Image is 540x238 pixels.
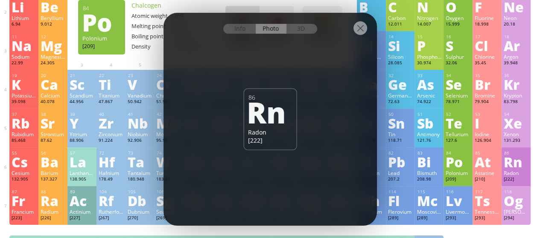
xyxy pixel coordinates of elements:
div: 39 [70,112,94,117]
div: Pb [388,155,413,169]
div: [294] [504,215,528,222]
div: Strontium [41,131,65,138]
div: 34 [446,73,470,78]
div: 84 [446,150,470,156]
div: Sc [70,77,94,91]
div: I [475,116,499,130]
div: Rf [99,194,123,207]
div: Y [70,116,94,130]
div: Lead [388,169,413,176]
div: Tin [388,131,413,138]
div: Po [446,155,470,169]
div: 30.974 [417,60,441,67]
div: Boiling point [131,32,174,40]
div: [289] [417,215,441,222]
div: Sr [41,116,65,130]
div: 17 [475,34,499,40]
div: Polonium [446,169,470,176]
div: Xenon [504,131,528,138]
div: 36 [504,73,528,78]
div: 92.906 [128,138,152,144]
div: 84 [83,4,121,12]
div: 22 [99,73,123,78]
div: S [446,39,470,52]
div: 18.998 [475,21,499,28]
div: Db [128,194,152,207]
div: Molybdenum [156,131,181,138]
div: Rn [504,155,528,169]
div: 41 [128,112,152,117]
div: Bismuth [417,169,441,176]
div: Rb [12,116,36,130]
div: 178.49 [99,176,123,183]
div: 40 [99,112,123,117]
div: Se [446,77,470,91]
div: Te [446,116,470,130]
div: 89 [70,189,94,195]
div: 50 [388,112,413,117]
div: 83.798 [504,99,528,106]
div: Krypton [504,92,528,99]
div: Br [475,77,499,91]
div: [222] [248,136,292,144]
div: P [417,39,441,52]
div: [269] [156,215,181,222]
div: Ba [41,155,65,169]
div: Selenium [446,92,470,99]
div: 50.942 [128,99,152,106]
div: 32 [388,73,413,78]
div: 137.327 [41,176,65,183]
div: 20.18 [504,21,528,28]
div: 54 [504,112,528,117]
div: 15.999 [446,21,470,28]
div: 116 [446,189,470,195]
div: Germanium [388,92,413,99]
div: Argon [504,53,528,60]
div: Dubnium [128,208,152,215]
div: 32.06 [446,60,470,67]
div: 78.971 [446,99,470,106]
div: 12.011 [388,21,413,28]
div: [227] [70,215,94,222]
div: [270] [128,215,152,222]
div: Og [504,194,528,207]
div: [222] [504,176,528,183]
div: Na [12,39,36,52]
div: 47.867 [99,99,123,106]
div: 19 [12,73,36,78]
div: Ti [99,77,123,91]
div: 38 [41,112,65,117]
div: 82 [388,150,413,156]
div: La [70,155,94,169]
div: 6.94 [12,21,36,28]
div: Kr [504,77,528,91]
div: Yttrium [70,131,94,138]
div: 115 [417,189,441,195]
div: 121.76 [417,138,441,144]
div: Cesium [12,169,36,176]
div: Fl [388,194,413,207]
div: 39.948 [504,60,528,67]
div: Cs [12,155,36,169]
div: Zr [99,116,123,130]
div: 85 [475,150,499,156]
div: Rutherfordium [99,208,123,215]
div: Potassium [12,92,36,99]
div: Astatine [475,169,499,176]
div: Ra [41,194,65,207]
div: V [128,77,152,91]
div: Iodine [475,131,499,138]
div: 37 [12,112,36,117]
div: Hf [99,155,123,169]
div: Ts [475,194,499,207]
div: 209 [174,12,217,20]
div: [209] [446,176,470,183]
div: 118 [504,189,528,195]
div: 3D [286,24,317,34]
div: 18 [504,34,528,40]
div: 53 [475,112,499,117]
div: Polonium [82,34,121,42]
div: Magnesium [41,53,65,60]
div: Ta [128,155,152,169]
div: Flerovium [388,208,413,215]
